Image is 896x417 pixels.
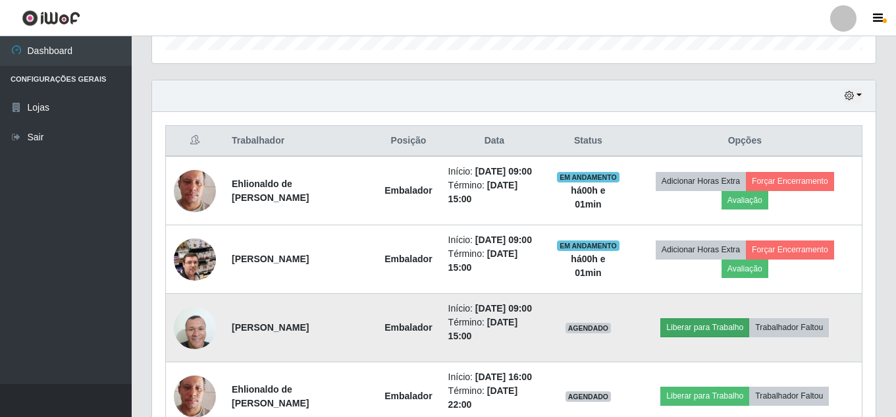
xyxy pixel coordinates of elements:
[749,318,829,337] button: Trabalhador Faltou
[224,126,377,157] th: Trabalhador
[232,179,309,203] strong: Ehlionaldo de [PERSON_NAME]
[377,126,440,157] th: Posição
[548,126,627,157] th: Status
[557,240,619,251] span: EM ANDAMENTO
[384,254,432,264] strong: Embalador
[384,322,432,333] strong: Embalador
[656,240,746,259] button: Adicionar Horas Extra
[746,172,834,190] button: Forçar Encerramento
[384,391,432,401] strong: Embalador
[722,260,768,278] button: Avaliação
[448,302,541,316] li: Início:
[384,185,432,196] strong: Embalador
[557,172,619,182] span: EM ANDAMENTO
[660,318,749,337] button: Liberar para Trabalho
[174,153,216,229] img: 1675087680149.jpeg
[566,323,612,333] span: AGENDADO
[448,370,541,384] li: Início:
[722,191,768,209] button: Avaliação
[571,185,605,209] strong: há 00 h e 01 min
[22,10,80,26] img: CoreUI Logo
[746,240,834,259] button: Forçar Encerramento
[174,222,216,297] img: 1699235527028.jpeg
[448,179,541,206] li: Término:
[475,303,532,314] time: [DATE] 09:00
[440,126,549,157] th: Data
[232,384,309,408] strong: Ehlionaldo de [PERSON_NAME]
[448,384,541,412] li: Término:
[660,387,749,405] button: Liberar para Trabalho
[448,165,541,179] li: Início:
[628,126,862,157] th: Opções
[174,307,216,349] img: 1736167370317.jpeg
[232,254,309,264] strong: [PERSON_NAME]
[571,254,605,278] strong: há 00 h e 01 min
[475,235,532,245] time: [DATE] 09:00
[448,316,541,343] li: Término:
[448,233,541,247] li: Início:
[475,372,532,382] time: [DATE] 16:00
[656,172,746,190] button: Adicionar Horas Extra
[448,247,541,275] li: Término:
[475,166,532,177] time: [DATE] 09:00
[566,391,612,402] span: AGENDADO
[749,387,829,405] button: Trabalhador Faltou
[232,322,309,333] strong: [PERSON_NAME]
